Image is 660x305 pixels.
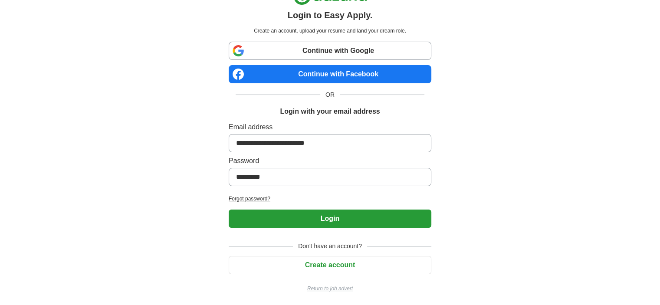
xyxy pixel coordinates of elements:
[229,42,431,60] a: Continue with Google
[229,256,431,274] button: Create account
[229,261,431,269] a: Create account
[229,65,431,83] a: Continue with Facebook
[229,210,431,228] button: Login
[288,9,373,22] h1: Login to Easy Apply.
[320,90,340,99] span: OR
[229,285,431,292] a: Return to job advert
[229,156,431,166] label: Password
[293,242,367,251] span: Don't have an account?
[229,195,431,203] a: Forgot password?
[280,106,380,117] h1: Login with your email address
[229,122,431,132] label: Email address
[230,27,430,35] p: Create an account, upload your resume and land your dream role.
